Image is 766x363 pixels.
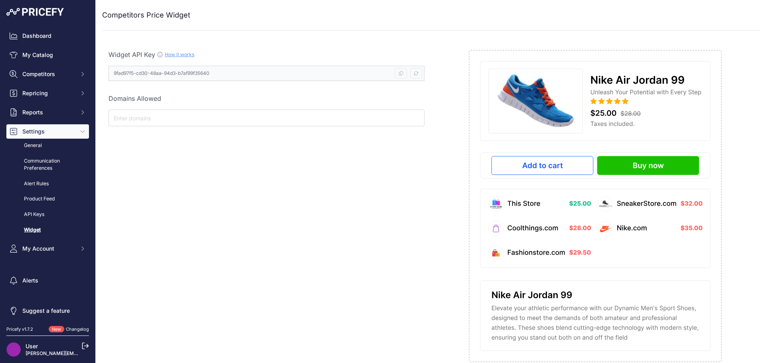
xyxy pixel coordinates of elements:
span: Domains Allowed [109,94,161,102]
a: User [26,343,38,349]
a: [PERSON_NAME][EMAIL_ADDRESS][DOMAIN_NAME] [26,350,148,356]
a: Dashboard [6,29,89,43]
a: General [6,139,89,153]
button: Competitors [6,67,89,81]
span: New [49,326,64,333]
span: My Account [22,245,75,253]
span: Competitors [22,70,75,78]
a: Alert Rules [6,177,89,191]
a: Changelog [66,326,89,332]
nav: Sidebar [6,29,89,318]
a: API Keys [6,208,89,222]
a: Communication Preferences [6,154,89,175]
button: Reports [6,105,89,120]
span: Settings [22,128,75,135]
span: Widget API Key [109,51,155,59]
a: How it works [165,51,194,57]
div: Pricefy v1.7.2 [6,326,33,333]
input: Enter domains [112,113,421,123]
button: My Account [6,241,89,256]
a: My Catalog [6,48,89,62]
h2: Competitors Price Widget [102,10,190,21]
span: Reports [22,108,75,116]
span: Repricing [22,89,75,97]
a: Widget [6,223,89,237]
a: Product Feed [6,192,89,206]
a: Suggest a feature [6,304,89,318]
button: Settings [6,124,89,139]
a: Alerts [6,273,89,288]
img: Pricefy Logo [6,8,64,16]
button: Repricing [6,86,89,100]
